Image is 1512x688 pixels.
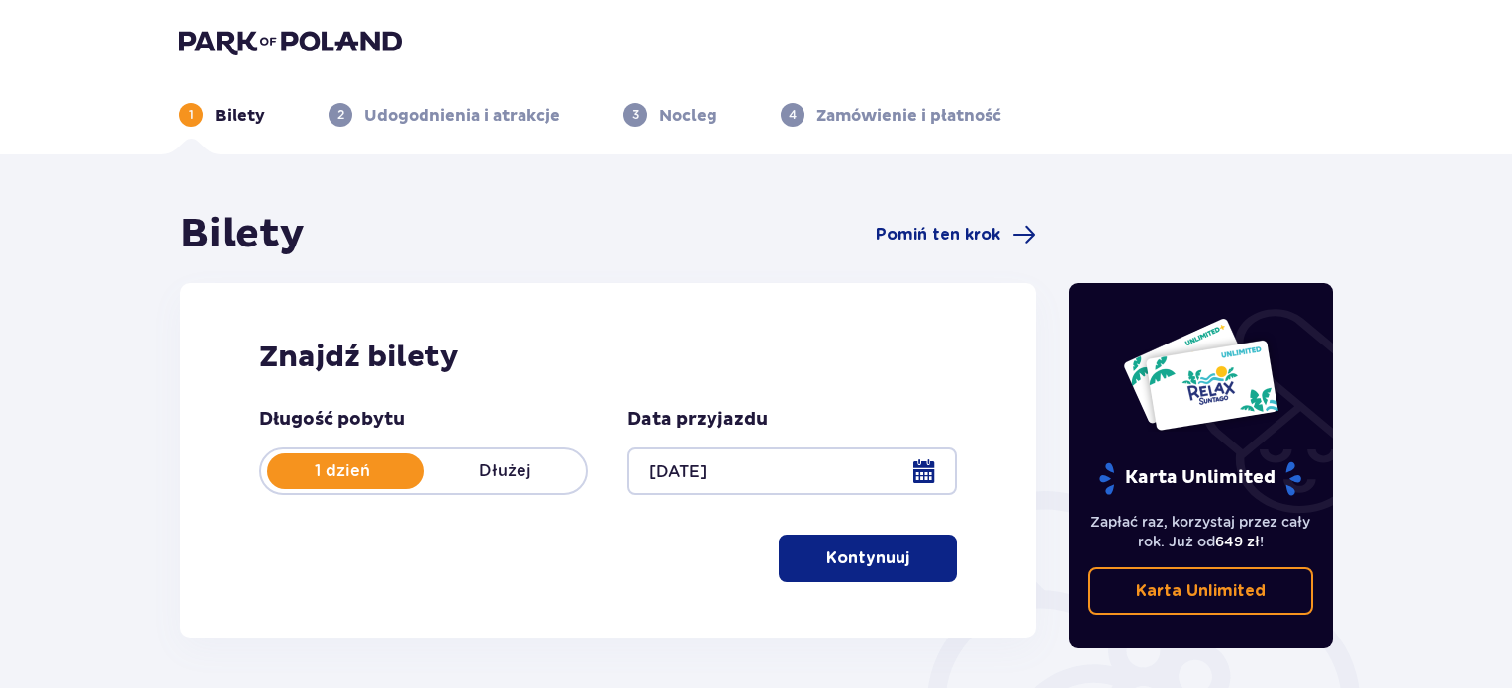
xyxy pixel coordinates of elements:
p: Zapłać raz, korzystaj przez cały rok. Już od ! [1088,512,1314,551]
p: 4 [789,106,797,124]
p: Zamówienie i płatność [816,105,1001,127]
a: Pomiń ten krok [876,223,1036,246]
p: Dłużej [424,460,586,482]
button: Kontynuuj [779,535,957,582]
p: Kontynuuj [826,547,909,569]
p: 2 [337,106,344,124]
p: Bilety [215,105,265,127]
h2: Znajdź bilety [259,339,957,376]
span: 649 zł [1215,534,1260,549]
p: Długość pobytu [259,408,405,432]
span: Pomiń ten krok [876,224,1000,246]
img: Park of Poland logo [179,28,402,55]
p: Data przyjazdu [627,408,768,432]
p: Nocleg [659,105,717,127]
a: Karta Unlimited [1088,567,1314,615]
p: Karta Unlimited [1097,461,1303,496]
p: Karta Unlimited [1136,580,1266,602]
p: 3 [632,106,639,124]
p: Udogodnienia i atrakcje [364,105,560,127]
h1: Bilety [180,210,305,259]
p: 1 dzień [261,460,424,482]
p: 1 [189,106,194,124]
